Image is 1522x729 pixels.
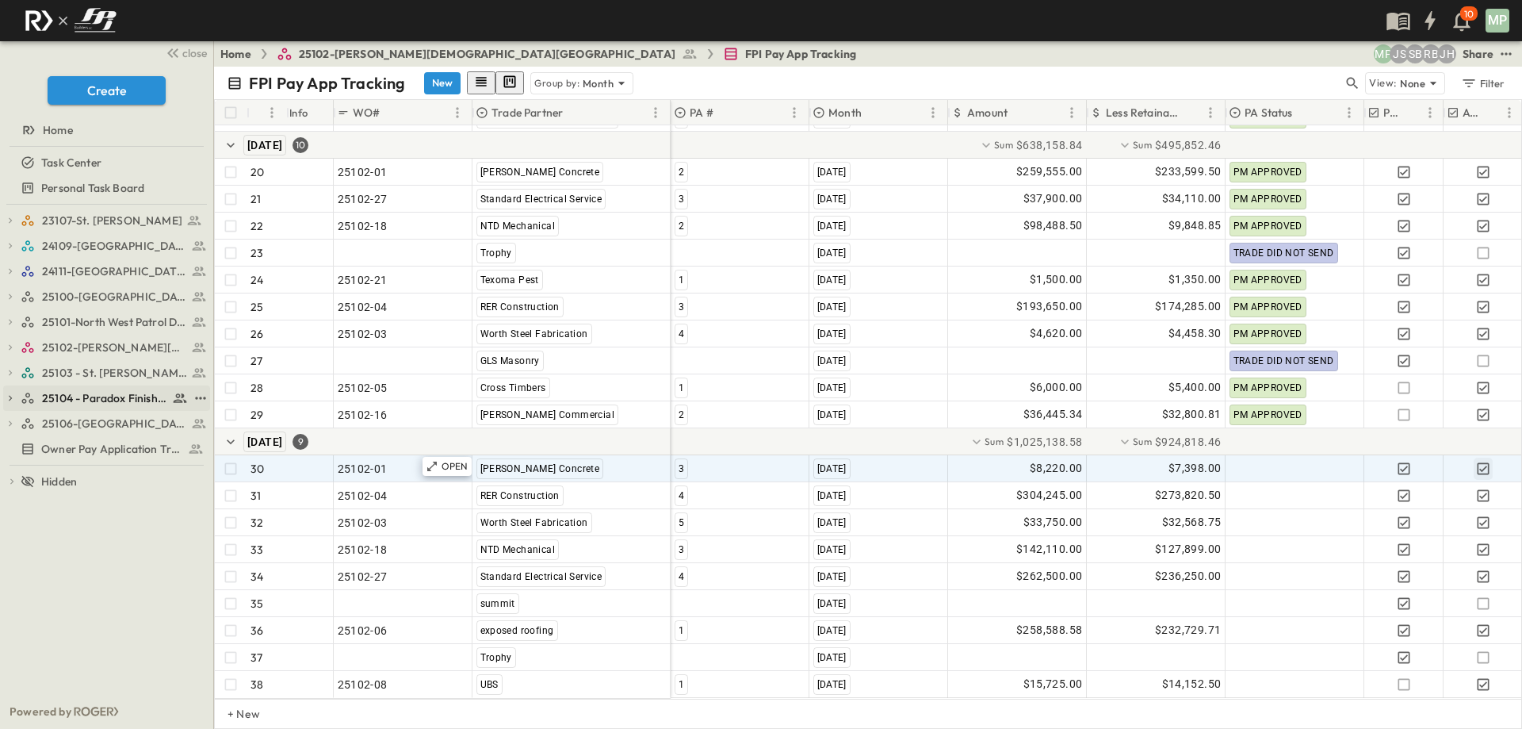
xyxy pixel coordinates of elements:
[1030,378,1083,397] span: $6,000.00
[250,380,263,396] p: 28
[480,167,600,178] span: [PERSON_NAME] Concrete
[1155,297,1221,316] span: $174,285.00
[286,100,334,125] div: Info
[1233,194,1302,205] span: PM APPROVED
[253,104,270,121] button: Sort
[1233,167,1302,178] span: PM APPROVED
[41,180,144,196] span: Personal Task Board
[19,4,122,37] img: c8d7d1ed905e502e8f77bf7063faec64e13b34fdb1f2bdd94b0e311fc34f8000.png
[338,542,388,558] span: 25102-18
[1016,486,1082,505] span: $304,245.00
[1340,103,1359,122] button: Menu
[1007,434,1082,450] span: $1,025,138.58
[250,623,263,639] p: 36
[534,75,579,91] p: Group by:
[250,299,263,315] p: 25
[1421,103,1440,122] button: Menu
[247,435,282,448] span: [DATE]
[1030,270,1083,289] span: $1,500.00
[817,409,847,420] span: [DATE]
[1133,137,1152,153] p: Sum
[21,209,207,232] a: 23107-St. [PERSON_NAME]
[338,623,388,639] span: 25102-06
[1155,567,1221,585] span: $236,250.00
[338,407,388,423] span: 25102-16
[21,311,207,333] a: 25101-North West Patrol Division
[220,46,251,62] a: Home
[679,382,684,393] span: 1
[1233,355,1334,366] span: TRADE DID NOT SEND
[42,289,187,305] span: 25100-Vanguard Prep School
[250,650,262,666] p: 37
[1405,44,1424,63] div: Sterling Barnett (sterling@fpibuilders.com)
[1162,675,1222,693] span: $14,152.50
[41,155,101,171] span: Task Center
[467,71,495,94] button: row view
[338,218,388,234] span: 25102-18
[250,407,263,423] p: 29
[262,103,281,122] button: Menu
[338,488,388,504] span: 25102-04
[480,301,560,313] span: RER Construction
[1016,163,1082,181] span: $259,555.00
[985,434,1004,450] p: Sum
[817,328,847,340] span: [DATE]
[679,571,684,582] span: 4
[1062,103,1081,122] button: Menu
[1408,104,1425,121] button: Sort
[679,409,684,420] span: 2
[250,272,263,288] p: 24
[679,463,684,474] span: 3
[723,46,856,62] a: FPI Pay App Tracking
[1421,44,1440,63] div: Regina Barnett (rbarnett@fpibuilders.com)
[3,259,210,284] div: 24111-[GEOGRAPHIC_DATA]test
[41,474,77,489] span: Hidden
[1023,217,1083,235] span: $98,488.50
[679,274,684,286] span: 1
[690,105,713,121] p: PA #
[1155,163,1221,181] span: $233,599.50
[191,389,210,408] button: test
[338,326,388,342] span: 25102-03
[1023,405,1083,424] span: $36,445.34
[679,625,684,636] span: 1
[646,103,665,122] button: Menu
[1162,513,1222,531] span: $32,568.75
[817,463,847,474] span: [DATE]
[1168,324,1222,343] span: $4,458.30
[1016,621,1082,639] span: $258,588.58
[3,411,210,436] div: 25106-St. Andrews Parking Lottest
[745,46,856,62] span: FPI Pay App Tracking
[817,679,847,690] span: [DATE]
[817,625,847,636] span: [DATE]
[817,598,847,609] span: [DATE]
[3,436,210,462] div: Owner Pay Application Trackingtest
[967,105,1008,121] p: Amount
[442,460,468,473] p: OPEN
[338,461,388,477] span: 25102-01
[1400,75,1425,91] p: None
[250,542,263,558] p: 33
[48,76,166,105] button: Create
[924,103,943,122] button: Menu
[1016,540,1082,558] span: $142,110.00
[21,362,207,384] a: 25103 - St. [PERSON_NAME] Phase 2
[679,490,684,501] span: 4
[1168,378,1222,397] span: $5,400.00
[247,100,286,125] div: #
[384,104,401,121] button: Sort
[42,416,187,432] span: 25106-St. Andrews Parking Lot
[1011,104,1028,121] button: Sort
[1487,104,1505,121] button: Sort
[289,90,308,135] div: Info
[480,221,556,232] span: NTD Mechanical
[1460,75,1505,92] div: Filter
[250,461,264,477] p: 30
[1016,137,1082,153] span: $638,158.84
[717,104,734,121] button: Sort
[1201,103,1220,122] button: Menu
[480,409,615,420] span: [PERSON_NAME] Commercial
[21,387,188,409] a: 25104 - Paradox Finishout
[480,571,602,582] span: Standard Electrical Service
[424,72,461,94] button: New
